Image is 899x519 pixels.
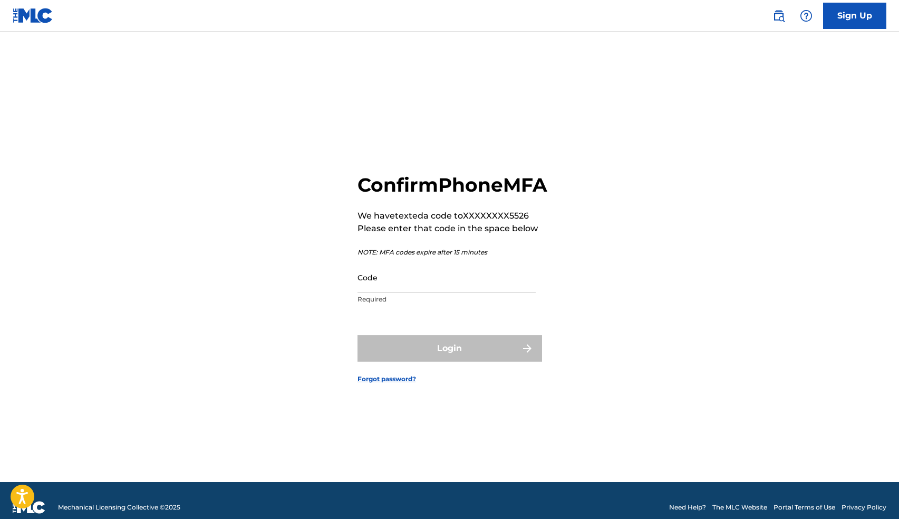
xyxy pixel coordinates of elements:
[796,5,817,26] div: Help
[357,222,547,235] p: Please enter that code in the space below
[842,503,886,512] a: Privacy Policy
[58,503,180,512] span: Mechanical Licensing Collective © 2025
[357,248,547,257] p: NOTE: MFA codes expire after 15 minutes
[13,501,45,514] img: logo
[357,295,536,304] p: Required
[357,374,416,384] a: Forgot password?
[774,503,835,512] a: Portal Terms of Use
[800,10,813,22] img: help
[772,10,785,22] img: search
[768,5,789,26] a: Public Search
[357,173,547,197] h2: Confirm Phone MFA
[13,8,53,23] img: MLC Logo
[357,210,547,222] p: We have texted a code to XXXXXXXX5526
[712,503,767,512] a: The MLC Website
[823,3,886,29] a: Sign Up
[669,503,706,512] a: Need Help?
